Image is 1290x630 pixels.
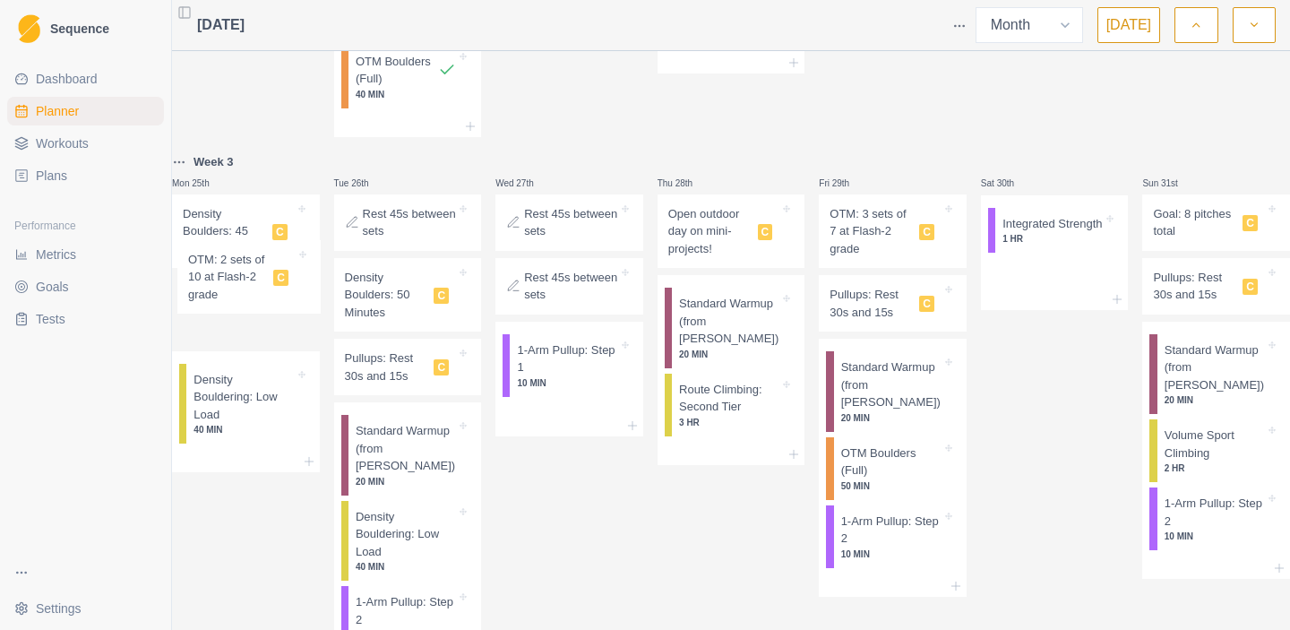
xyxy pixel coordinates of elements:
span: Planner [36,102,79,120]
span: Goals [36,278,69,296]
span: Dashboard [36,70,98,88]
p: Fri 29th [819,177,873,190]
button: [DATE] [1097,7,1160,43]
img: Logo [18,14,40,44]
p: Tue 26th [334,177,388,190]
a: LogoSequence [7,7,164,50]
a: Tests [7,305,164,333]
p: Thu 28th [658,177,711,190]
p: Sat 30th [981,177,1035,190]
span: Plans [36,167,67,185]
a: Metrics [7,240,164,269]
p: Mon 25th [172,177,226,190]
span: Workouts [36,134,89,152]
a: Workouts [7,129,164,158]
a: Plans [7,161,164,190]
span: Sequence [50,22,109,35]
p: Week 3 [193,153,234,171]
button: Settings [7,594,164,623]
a: Dashboard [7,65,164,93]
a: Planner [7,97,164,125]
span: Tests [36,310,65,328]
a: Goals [7,272,164,301]
span: [DATE] [197,14,245,36]
span: Metrics [36,246,76,263]
p: Wed 27th [495,177,549,190]
div: Performance [7,211,164,240]
p: Sun 31st [1142,177,1196,190]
